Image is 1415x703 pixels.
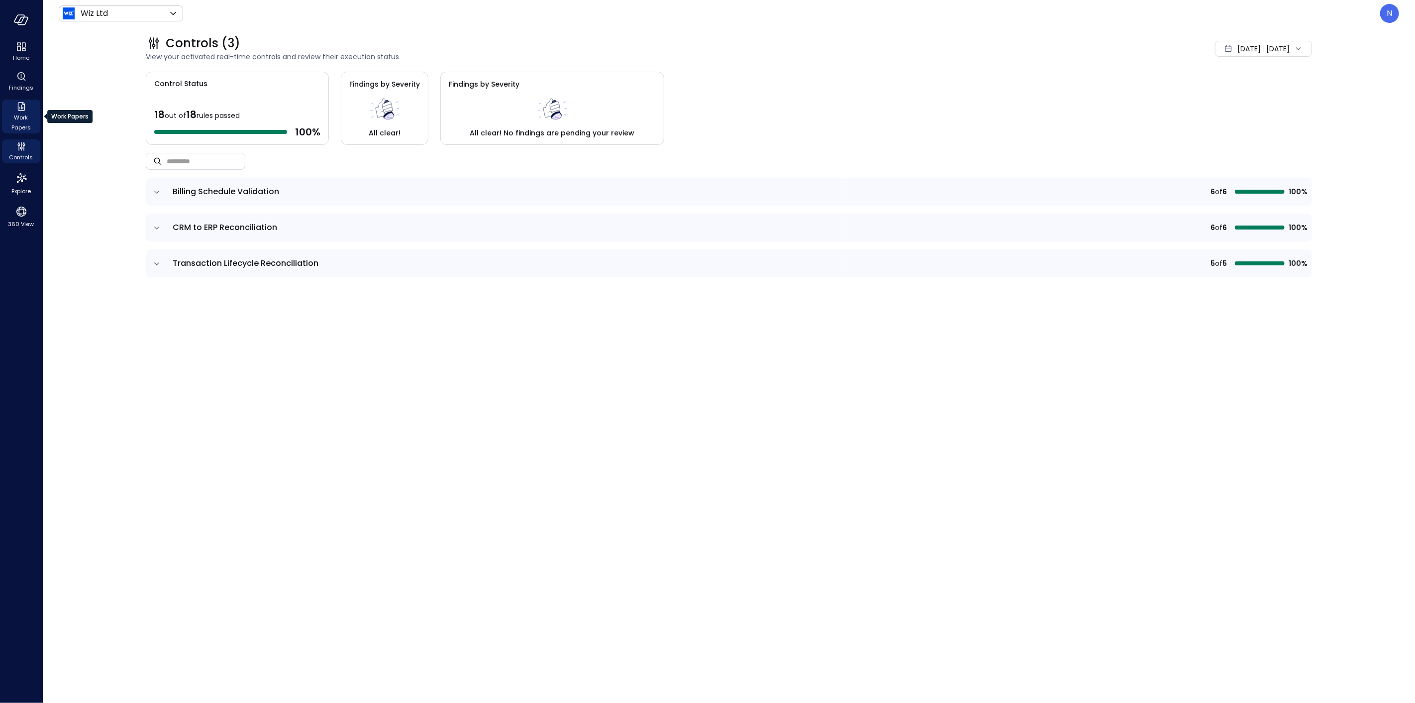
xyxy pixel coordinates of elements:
[1237,43,1261,54] span: [DATE]
[1222,186,1227,197] span: 6
[2,203,40,230] div: 360 View
[152,187,162,197] button: expand row
[165,111,186,120] span: out of
[152,259,162,269] button: expand row
[295,125,320,138] span: 100 %
[1289,186,1306,197] span: 100%
[146,72,207,89] span: Control Status
[1222,258,1227,269] span: 5
[6,113,36,132] span: Work Papers
[1211,222,1215,233] span: 6
[173,186,279,197] span: Billing Schedule Validation
[349,79,420,89] span: Findings by Severity
[9,83,33,93] span: Findings
[1211,258,1215,269] span: 5
[1289,258,1306,269] span: 100%
[13,53,29,63] span: Home
[11,186,31,196] span: Explore
[1211,186,1215,197] span: 6
[1215,258,1222,269] span: of
[1289,222,1306,233] span: 100%
[9,152,33,162] span: Controls
[1215,222,1222,233] span: of
[173,257,318,269] span: Transaction Lifecycle Reconciliation
[1387,7,1393,19] p: N
[186,108,197,121] span: 18
[1380,4,1399,23] div: Noa Turgeman
[2,139,40,163] div: Controls
[449,79,519,89] span: Findings by Severity
[152,223,162,233] button: expand row
[2,40,40,64] div: Home
[369,127,401,138] span: All clear!
[1222,222,1227,233] span: 6
[2,169,40,197] div: Explore
[166,35,240,51] span: Controls (3)
[1215,186,1222,197] span: of
[2,100,40,133] div: Work Papers
[154,108,165,121] span: 18
[47,110,93,123] div: Work Papers
[81,7,108,19] p: Wiz Ltd
[173,222,277,233] span: CRM to ERP Reconciliation
[470,127,635,138] span: All clear! No findings are pending your review
[63,7,75,19] img: Icon
[8,219,34,229] span: 360 View
[197,111,240,120] span: rules passed
[2,70,40,94] div: Findings
[146,51,1017,62] span: View your activated real-time controls and review their execution status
